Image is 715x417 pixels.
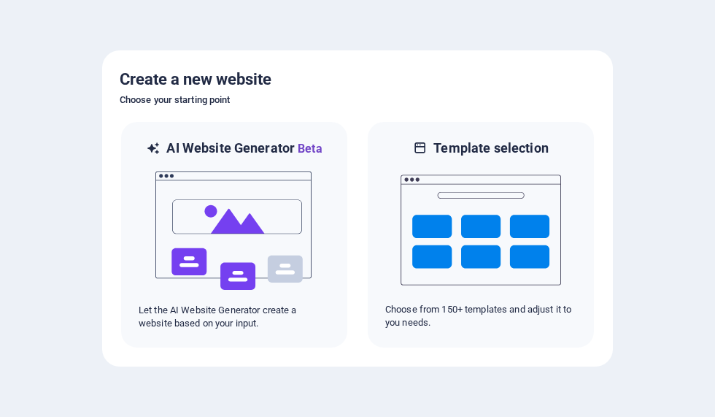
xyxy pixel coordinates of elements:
div: Template selectionChoose from 150+ templates and adjust it to you needs. [366,120,595,349]
p: Let the AI Website Generator create a website based on your input. [139,304,330,330]
h6: AI Website Generator [166,139,322,158]
img: ai [154,158,314,304]
p: Choose from 150+ templates and adjust it to you needs. [385,303,576,329]
h6: Choose your starting point [120,91,595,109]
h6: Template selection [433,139,548,157]
h5: Create a new website [120,68,595,91]
span: Beta [295,142,322,156]
div: AI Website GeneratorBetaaiLet the AI Website Generator create a website based on your input. [120,120,349,349]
